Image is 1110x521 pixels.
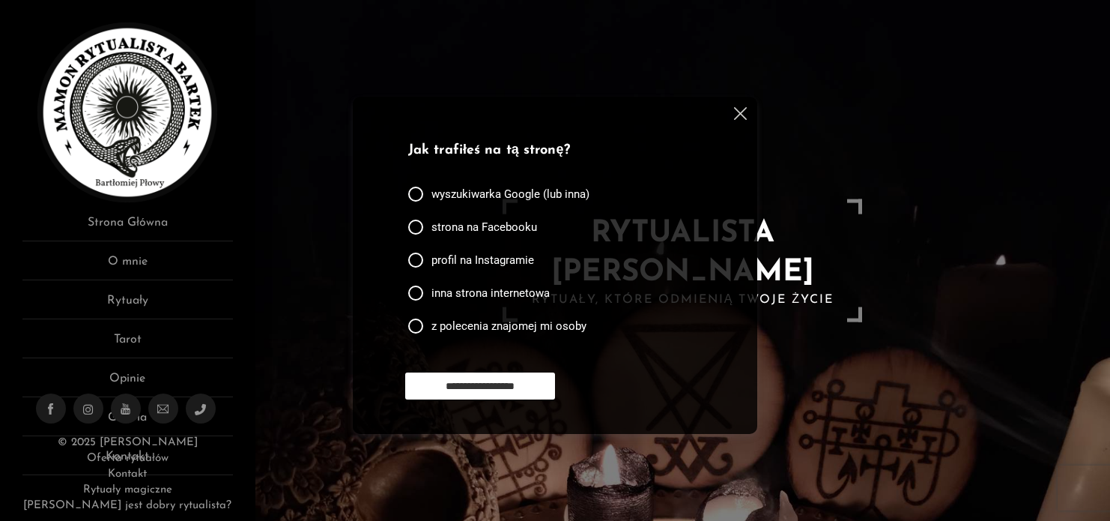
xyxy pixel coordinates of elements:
a: O mnie [22,253,233,280]
span: wyszukiwarka Google (lub inna) [431,187,589,202]
a: Opinie [22,370,233,397]
p: Jak trafiłeś na tą stronę? [408,141,696,161]
a: [PERSON_NAME] jest dobry rytualista? [23,500,231,511]
a: Rytuały magiczne [83,484,172,496]
a: Oferta rytuałów [87,453,168,464]
a: Strona Główna [22,214,233,241]
span: z polecenia znajomej mi osoby [431,319,586,334]
span: inna strona internetowa [431,286,550,301]
a: Tarot [22,331,233,358]
img: cross.svg [734,107,747,120]
span: profil na Instagramie [431,253,534,268]
a: Kontakt [108,469,147,480]
a: Rytuały [22,292,233,319]
img: Rytualista Bartek [37,22,217,202]
span: strona na Facebooku [431,220,537,235]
